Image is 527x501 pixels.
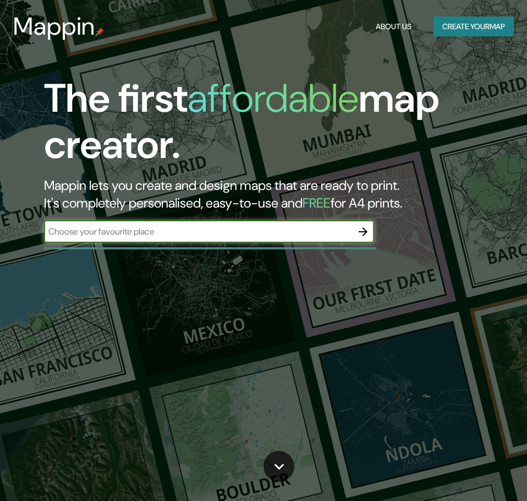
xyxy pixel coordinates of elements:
button: Create yourmap [433,17,514,37]
img: mappin-pin [95,28,104,36]
h1: affordable [188,73,359,124]
h2: Mappin lets you create and design maps that are ready to print. It's completely personalised, eas... [44,177,465,212]
button: About Us [371,17,416,37]
h1: The first map creator. [44,75,465,177]
h3: Mappin [13,12,95,41]
input: Choose your favourite place [44,225,352,238]
h5: FREE [303,194,331,211]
